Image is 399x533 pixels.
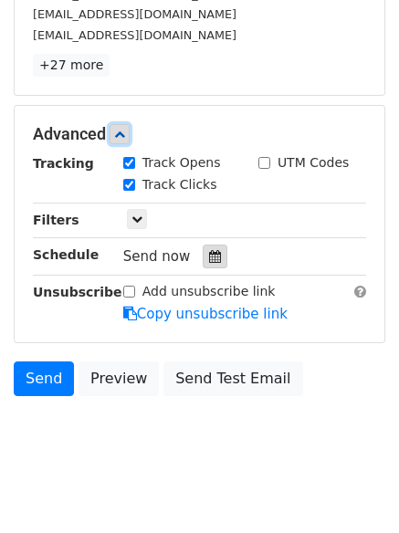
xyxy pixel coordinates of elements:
label: Add unsubscribe link [142,282,276,301]
h5: Advanced [33,124,366,144]
iframe: Chat Widget [308,445,399,533]
label: Track Opens [142,153,221,172]
small: [EMAIL_ADDRESS][DOMAIN_NAME] [33,28,236,42]
label: Track Clicks [142,175,217,194]
strong: Unsubscribe [33,285,122,299]
a: +27 more [33,54,110,77]
a: Preview [79,361,159,396]
a: Send Test Email [163,361,302,396]
strong: Tracking [33,156,94,171]
label: UTM Codes [278,153,349,172]
a: Copy unsubscribe link [123,306,288,322]
strong: Schedule [33,247,99,262]
span: Send now [123,248,191,265]
a: Send [14,361,74,396]
small: [EMAIL_ADDRESS][DOMAIN_NAME] [33,7,236,21]
strong: Filters [33,213,79,227]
